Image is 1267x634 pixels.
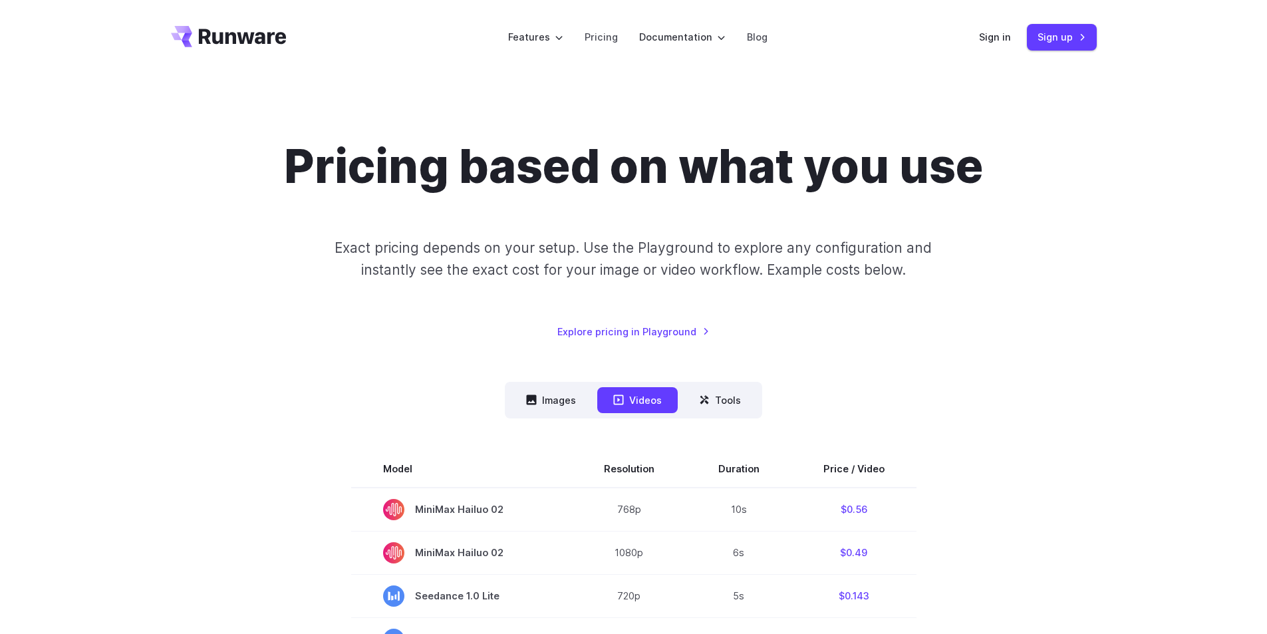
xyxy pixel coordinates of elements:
a: Blog [747,29,768,45]
p: Exact pricing depends on your setup. Use the Playground to explore any configuration and instantl... [309,237,957,281]
label: Features [508,29,563,45]
td: $0.143 [791,574,916,617]
td: $0.49 [791,531,916,574]
button: Tools [683,387,757,413]
td: $0.56 [791,488,916,532]
th: Resolution [572,450,686,488]
td: 1080p [572,531,686,574]
th: Model [351,450,572,488]
td: 768p [572,488,686,532]
label: Documentation [639,29,726,45]
td: 5s [686,574,791,617]
th: Duration [686,450,791,488]
th: Price / Video [791,450,916,488]
button: Images [510,387,592,413]
a: Sign up [1027,24,1097,50]
span: Seedance 1.0 Lite [383,585,540,607]
a: Go to / [171,26,287,47]
td: 10s [686,488,791,532]
span: MiniMax Hailuo 02 [383,542,540,563]
h1: Pricing based on what you use [284,138,983,194]
td: 720p [572,574,686,617]
a: Pricing [585,29,618,45]
a: Explore pricing in Playground [557,324,710,339]
a: Sign in [979,29,1011,45]
button: Videos [597,387,678,413]
td: 6s [686,531,791,574]
span: MiniMax Hailuo 02 [383,499,540,520]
